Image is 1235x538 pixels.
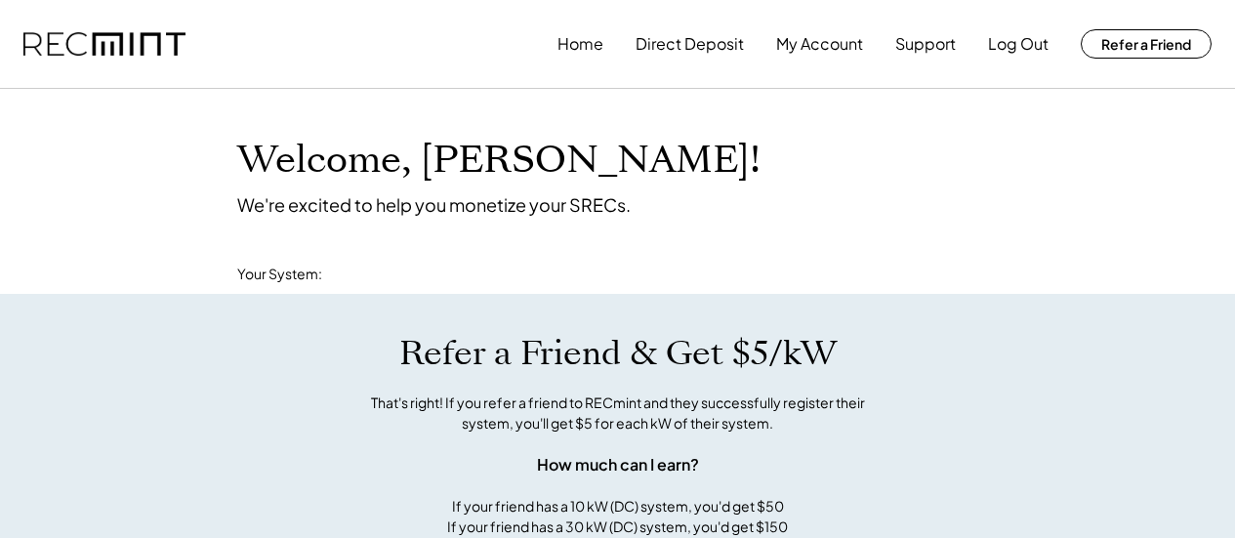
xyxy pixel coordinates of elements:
[537,453,699,476] div: How much can I earn?
[895,24,956,63] button: Support
[23,32,185,57] img: recmint-logotype%403x.png
[988,24,1049,63] button: Log Out
[237,193,631,216] div: We're excited to help you monetize your SRECs.
[447,496,788,537] div: If your friend has a 10 kW (DC) system, you'd get $50 If your friend has a 30 kW (DC) system, you...
[350,393,886,434] div: That's right! If you refer a friend to RECmint and they successfully register their system, you'l...
[557,24,603,63] button: Home
[399,333,837,374] h1: Refer a Friend & Get $5/kW
[237,265,322,284] div: Your System:
[636,24,744,63] button: Direct Deposit
[776,24,863,63] button: My Account
[1081,29,1212,59] button: Refer a Friend
[237,138,761,184] h1: Welcome, [PERSON_NAME]!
